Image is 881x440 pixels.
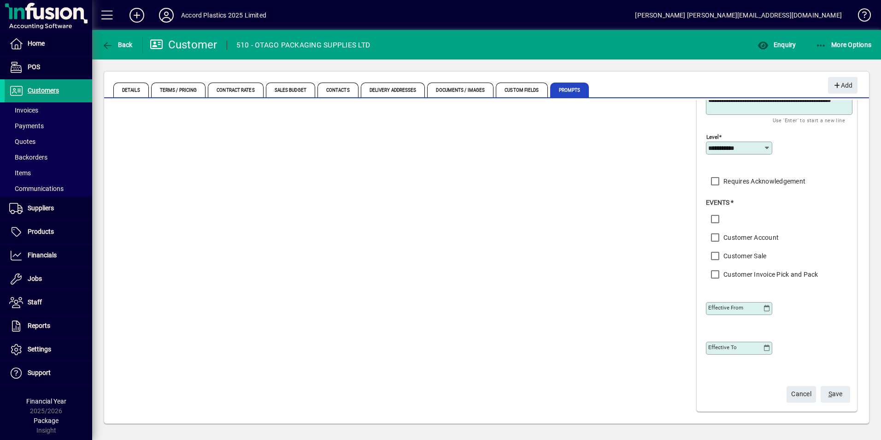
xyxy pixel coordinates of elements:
[5,338,92,361] a: Settings
[181,8,266,23] div: Accord Plastics 2025 Limited
[28,298,42,306] span: Staff
[208,83,263,97] span: Contract Rates
[5,56,92,79] a: POS
[100,36,135,53] button: Back
[102,41,133,48] span: Back
[5,244,92,267] a: Financials
[28,40,45,47] span: Home
[722,251,766,261] label: Customer Sale
[9,138,35,145] span: Quotes
[28,87,59,94] span: Customers
[5,291,92,314] a: Staff
[5,181,92,196] a: Communications
[5,268,92,291] a: Jobs
[5,118,92,134] a: Payments
[773,115,845,125] mat-hint: Use 'Enter' to start a new line
[5,220,92,244] a: Products
[361,83,425,97] span: Delivery Addresses
[9,185,64,192] span: Communications
[635,8,842,23] div: [PERSON_NAME] [PERSON_NAME][EMAIL_ADDRESS][DOMAIN_NAME]
[28,251,57,259] span: Financials
[28,204,54,212] span: Suppliers
[28,275,42,282] span: Jobs
[722,177,805,186] label: Requires Acknowledgement
[26,398,66,405] span: Financial Year
[813,36,874,53] button: More Options
[113,83,149,97] span: Details
[708,344,737,351] mat-label: Effective To
[706,199,734,206] span: Events *
[851,2,869,32] a: Knowledge Base
[9,169,31,177] span: Items
[833,78,852,93] span: Add
[427,83,493,97] span: Documents / Images
[722,233,779,242] label: Customer Account
[496,83,547,97] span: Custom Fields
[9,107,38,114] span: Invoices
[5,134,92,149] a: Quotes
[821,386,850,403] button: Save
[28,228,54,235] span: Products
[722,270,818,279] label: Customer Invoice Pick and Pack
[92,36,143,53] app-page-header-button: Back
[708,304,743,311] mat-label: Effective From
[9,154,47,161] span: Backorders
[9,122,44,130] span: Payments
[236,38,370,53] div: 510 - OTAGO PACKAGING SUPPLIES LTD
[787,386,816,403] button: Cancel
[5,165,92,181] a: Items
[28,369,51,376] span: Support
[758,41,796,48] span: Enquiry
[152,7,181,24] button: Profile
[755,36,798,53] button: Enquiry
[791,386,811,402] span: Cancel
[151,83,206,97] span: Terms / Pricing
[266,83,315,97] span: Sales Budget
[122,7,152,24] button: Add
[28,345,51,353] span: Settings
[5,149,92,165] a: Backorders
[5,197,92,220] a: Suppliers
[828,386,843,402] span: ave
[28,63,40,71] span: POS
[550,83,589,97] span: Prompts
[150,37,217,52] div: Customer
[34,417,59,424] span: Package
[28,322,50,329] span: Reports
[828,390,832,398] span: S
[5,102,92,118] a: Invoices
[828,77,858,94] button: Add
[5,315,92,338] a: Reports
[5,32,92,55] a: Home
[317,83,358,97] span: Contacts
[816,41,872,48] span: More Options
[5,362,92,385] a: Support
[706,134,719,140] mat-label: Level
